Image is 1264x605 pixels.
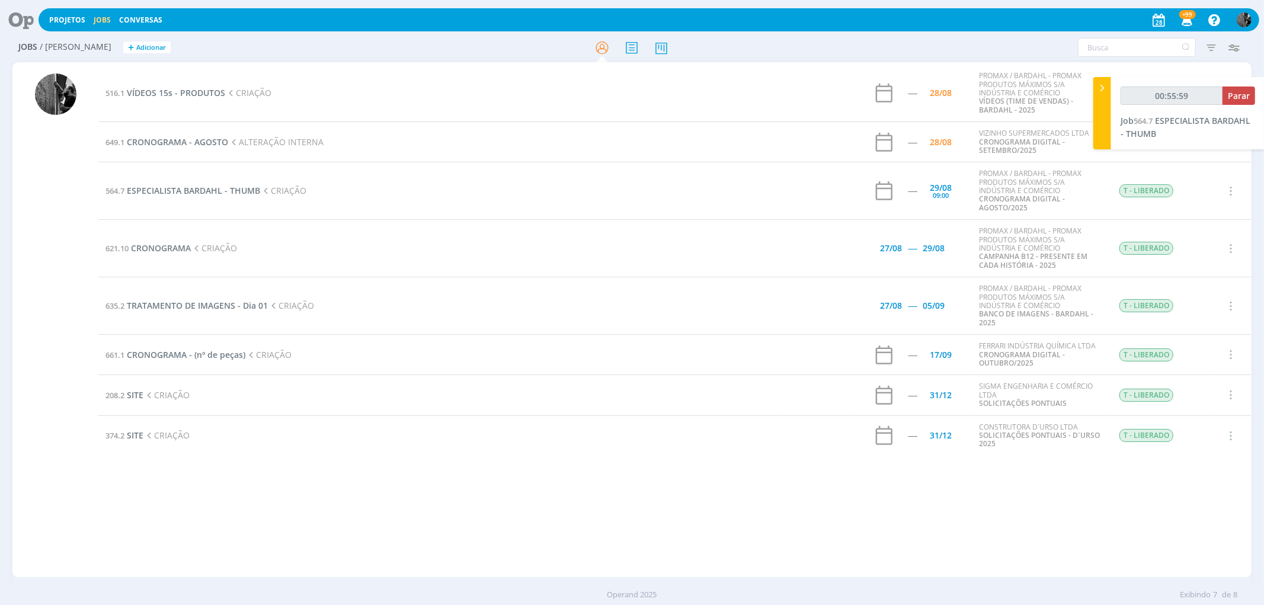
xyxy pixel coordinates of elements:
[979,137,1065,155] a: CRONOGRAMA DIGITAL - SETEMBRO/2025
[127,389,143,401] span: SITE
[979,350,1065,368] a: CRONOGRAMA DIGITAL - OUTUBRO/2025
[979,251,1087,270] a: CAMPANHA B12 - PRESENTE EM CADA HISTÓRIA - 2025
[930,391,952,399] div: 31/12
[979,309,1093,327] a: BANCO DE IMAGENS - BARDAHL - 2025
[930,431,952,440] div: 31/12
[105,137,124,148] span: 649.1
[1121,115,1250,139] a: Job564.7ESPECIALISTA BARDAHL - THUMB
[105,389,143,401] a: 208.2SITE
[105,430,143,441] a: 374.2SITE
[143,430,190,441] span: CRIAÇÃO
[908,89,917,97] div: -----
[979,382,1101,408] div: SIGMA ENGENHARIA E COMÉRCIO LTDA
[908,431,917,440] div: -----
[127,430,143,441] span: SITE
[116,15,166,25] button: Conversas
[908,242,917,254] span: -----
[1078,38,1196,57] input: Busca
[1228,90,1250,101] span: Parar
[1213,589,1217,601] span: 7
[1222,589,1231,601] span: de
[1119,389,1173,402] span: T - LIBERADO
[979,169,1101,212] div: PROMAX / BARDAHL - PROMAX PRODUTOS MÁXIMOS S/A INDÚSTRIA E COMÉRCIO
[881,302,903,310] div: 27/08
[1119,429,1173,442] span: T - LIBERADO
[979,72,1101,114] div: PROMAX / BARDAHL - PROMAX PRODUTOS MÁXIMOS S/A INDÚSTRIA E COMÉRCIO
[94,15,111,25] a: Jobs
[18,42,37,52] span: Jobs
[35,73,76,115] img: P
[127,185,260,196] span: ESPECIALISTA BARDAHL - THUMB
[127,349,245,360] span: CRONOGRAMA - (nº de peças)
[1119,299,1173,312] span: T - LIBERADO
[908,351,917,359] div: -----
[105,185,260,196] a: 564.7ESPECIALISTA BARDAHL - THUMB
[105,185,124,196] span: 564.7
[979,398,1067,408] a: SOLICITAÇÕES PONTUAIS
[908,138,917,146] div: -----
[1119,184,1173,197] span: T - LIBERADO
[191,242,237,254] span: CRIAÇÃO
[143,389,190,401] span: CRIAÇÃO
[1223,87,1255,105] button: Parar
[105,390,124,401] span: 208.2
[105,350,124,360] span: 661.1
[979,129,1101,155] div: VIZINHO SUPERMERCADOS LTDA
[105,136,228,148] a: 649.1CRONOGRAMA - AGOSTO
[1233,589,1237,601] span: 8
[923,244,945,252] div: 29/08
[908,300,917,311] span: -----
[1236,9,1252,30] button: P
[979,284,1101,327] div: PROMAX / BARDAHL - PROMAX PRODUTOS MÁXIMOS S/A INDÚSTRIA E COMÉRCIO
[40,42,111,52] span: / [PERSON_NAME]
[923,302,945,310] div: 05/09
[225,87,271,98] span: CRIAÇÃO
[105,88,124,98] span: 516.1
[136,44,166,52] span: Adicionar
[1180,589,1211,601] span: Exibindo
[979,96,1073,114] a: VÍDEOS (TIME DE VENDAS) - BARDAHL - 2025
[46,15,89,25] button: Projetos
[1119,242,1173,255] span: T - LIBERADO
[930,351,952,359] div: 17/09
[1174,9,1198,31] button: +99
[90,15,114,25] button: Jobs
[127,300,268,311] span: TRATAMENTO DE IMAGENS - Dia 01
[979,430,1100,449] a: SOLICITAÇÕES PONTUAIS - D´URSO 2025
[105,300,268,311] a: 635.2TRATAMENTO DE IMAGENS - Dia 01
[979,194,1065,212] a: CRONOGRAMA DIGITAL - AGOSTO/2025
[105,349,245,360] a: 661.1CRONOGRAMA - (nº de peças)
[268,300,314,311] span: CRIAÇÃO
[105,87,225,98] a: 516.1VÍDEOS 15s - PRODUTOS
[228,136,324,148] span: ALTERAÇÃO INTERNA
[105,430,124,441] span: 374.2
[260,185,306,196] span: CRIAÇÃO
[127,87,225,98] span: VÍDEOS 15s - PRODUTOS
[908,391,917,399] div: -----
[105,300,124,311] span: 635.2
[105,242,191,254] a: 621.10CRONOGRAMA
[128,41,134,54] span: +
[245,349,292,360] span: CRIAÇÃO
[123,41,171,54] button: +Adicionar
[1119,348,1173,361] span: T - LIBERADO
[930,89,952,97] div: 28/08
[930,184,952,192] div: 29/08
[1179,10,1196,19] span: +99
[933,192,949,199] div: 09:00
[881,244,903,252] div: 27/08
[979,423,1101,449] div: CONSTRUTORA D´URSO LTDA
[49,15,85,25] a: Projetos
[1134,116,1153,126] span: 564.7
[1237,12,1252,27] img: P
[131,242,191,254] span: CRONOGRAMA
[979,227,1101,270] div: PROMAX / BARDAHL - PROMAX PRODUTOS MÁXIMOS S/A INDÚSTRIA E COMÉRCIO
[105,243,129,254] span: 621.10
[908,187,917,195] div: -----
[119,15,162,25] a: Conversas
[127,136,228,148] span: CRONOGRAMA - AGOSTO
[930,138,952,146] div: 28/08
[979,342,1101,367] div: FERRARI INDÚSTRIA QUÍMICA LTDA
[1121,115,1250,139] span: ESPECIALISTA BARDAHL - THUMB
